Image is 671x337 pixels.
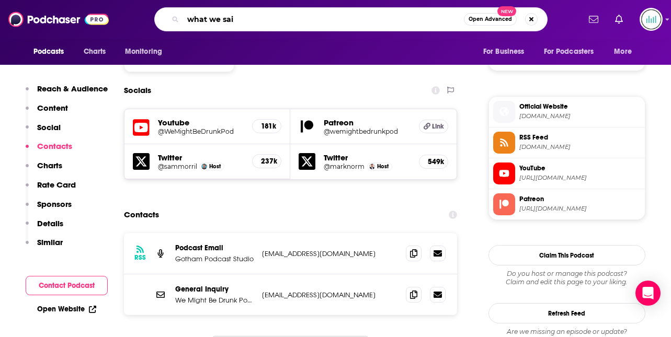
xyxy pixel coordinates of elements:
[37,199,72,209] p: Sponsors
[26,180,76,199] button: Rate Card
[369,164,375,169] img: Mark Normand
[469,17,512,22] span: Open Advanced
[488,245,645,265] button: Claim This Podcast
[519,112,641,120] span: patreon.com
[37,237,63,247] p: Similar
[37,180,76,190] p: Rate Card
[428,157,439,166] h5: 549k
[324,162,365,170] a: @marknorm
[37,103,68,113] p: Content
[158,118,244,127] h5: Youtube
[134,253,146,262] h3: RSS
[26,84,108,103] button: Reach & Audience
[432,122,444,131] span: Link
[77,42,112,62] a: Charts
[640,8,663,31] span: Logged in as podglomerate
[175,254,254,263] p: Gotham Podcast Studio
[419,120,448,133] a: Link
[519,164,641,173] span: YouTube
[201,164,207,169] img: Sam Morril
[497,6,516,16] span: New
[640,8,663,31] img: User Profile
[519,133,641,142] span: RSS Feed
[488,303,645,323] button: Refresh Feed
[377,163,389,170] span: Host
[493,193,641,215] a: Patreon[URL][DOMAIN_NAME]
[26,160,62,180] button: Charts
[175,285,254,294] p: General Inquiry
[26,199,72,218] button: Sponsors
[183,11,464,28] input: Search podcasts, credits, & more...
[209,163,221,170] span: Host
[33,44,64,59] span: Podcasts
[324,153,411,162] h5: Twitter
[26,42,78,62] button: open menu
[26,218,63,238] button: Details
[8,9,109,29] img: Podchaser - Follow, Share and Rate Podcasts
[585,10,602,28] a: Show notifications dropdown
[261,122,272,131] h5: 181k
[124,205,159,225] h2: Contacts
[175,243,254,252] p: Podcast Email
[493,132,641,154] a: RSS Feed[DOMAIN_NAME]
[26,141,72,160] button: Contacts
[26,103,68,122] button: Content
[37,160,62,170] p: Charts
[158,127,244,135] a: @WeMightBeDrunkPod
[37,84,108,94] p: Reach & Audience
[37,141,72,151] p: Contacts
[37,218,63,228] p: Details
[26,237,63,257] button: Similar
[118,42,176,62] button: open menu
[84,44,106,59] span: Charts
[37,305,96,313] a: Open Website
[464,13,517,26] button: Open AdvancedNew
[476,42,538,62] button: open menu
[614,44,632,59] span: More
[262,249,398,258] p: [EMAIL_ADDRESS][DOMAIN_NAME]
[519,205,641,213] span: https://www.patreon.com/wemightbedrunkpod
[262,290,398,299] p: [EMAIL_ADDRESS][DOMAIN_NAME]
[158,153,244,162] h5: Twitter
[493,101,641,123] a: Official Website[DOMAIN_NAME]
[519,102,641,111] span: Official Website
[493,162,641,184] a: YouTube[URL][DOMAIN_NAME]
[125,44,162,59] span: Monitoring
[26,276,108,295] button: Contact Podcast
[154,7,548,31] div: Search podcasts, credits, & more...
[635,281,661,306] div: Open Intercom Messenger
[537,42,609,62] button: open menu
[640,8,663,31] button: Show profile menu
[483,44,525,59] span: For Business
[37,122,61,132] p: Social
[261,157,272,166] h5: 237k
[488,270,645,286] div: Claim and edit this page to your liking.
[611,10,627,28] a: Show notifications dropdown
[519,194,641,204] span: Patreon
[124,80,151,100] h2: Socials
[324,127,411,135] a: @wemightbedrunkpod
[519,174,641,182] span: https://www.youtube.com/@WeMightBeDrunkPod
[26,122,61,142] button: Social
[607,42,645,62] button: open menu
[544,44,594,59] span: For Podcasters
[324,118,411,127] h5: Patreon
[175,296,254,305] p: We Might Be Drunk Podcast Email
[488,270,645,278] span: Do you host or manage this podcast?
[158,162,197,170] a: @sammorril
[519,143,641,151] span: onemoredrinkpod.libsyn.com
